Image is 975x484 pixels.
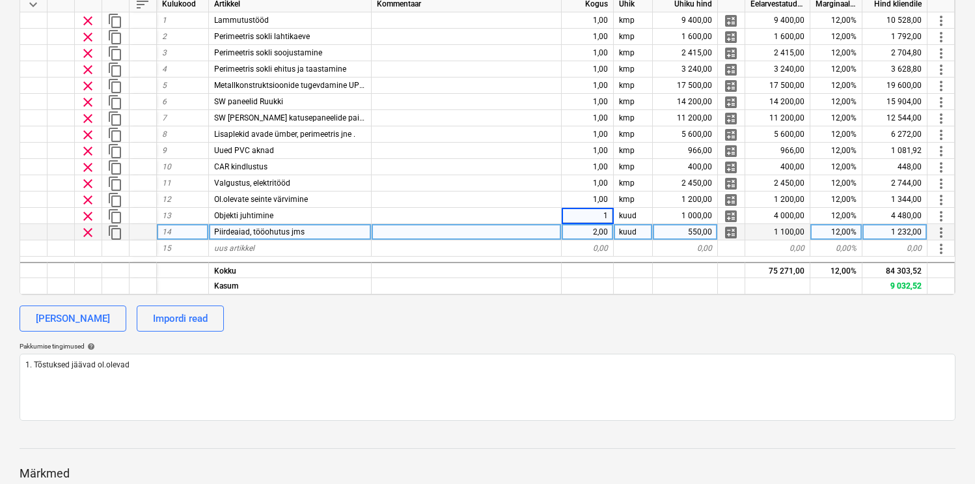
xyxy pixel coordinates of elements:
span: 15 [162,244,171,253]
p: Märkmed [20,466,955,481]
div: 2 450,00 [653,175,718,192]
span: Rohkem toiminguid [933,225,949,240]
span: Dubleeri rida [107,176,123,192]
span: Eemalda rida [80,62,96,78]
div: 2 450,00 [745,175,810,192]
div: 0,00 [745,240,810,257]
span: 10 [162,162,171,171]
span: 5 [162,81,167,90]
span: Perimeetris sokli soojustamine [214,48,322,57]
span: Rohkem toiminguid [933,143,949,159]
div: kmp [614,12,653,29]
span: Halda rea detailset jaotust [723,46,739,61]
span: 6 [162,97,167,106]
div: 17 500,00 [653,78,718,94]
div: kmp [614,110,653,126]
div: 1,00 [562,45,614,61]
div: 4 000,00 [745,208,810,224]
div: 1 081,92 [862,143,927,159]
div: kmp [614,126,653,143]
div: 1,00 [562,94,614,110]
span: Halda rea detailset jaotust [723,29,739,45]
span: Rohkem toiminguid [933,241,949,257]
div: 12,00% [810,143,862,159]
div: 1,00 [562,192,614,208]
div: 0,00% [810,240,862,257]
div: 84 303,52 [862,262,927,278]
div: 1 600,00 [653,29,718,45]
span: Eemalda rida [80,208,96,224]
span: SW seina- ja katusepaneelide paigaldus [214,113,383,122]
span: Dubleeri rida [107,160,123,175]
span: Halda rea detailset jaotust [723,208,739,224]
div: kmp [614,192,653,208]
div: 12,00% [810,45,862,61]
div: 12,00% [810,262,862,278]
div: 1 232,00 [862,224,927,240]
div: Kasum [209,278,372,294]
span: 9 [162,146,167,155]
span: Halda rea detailset jaotust [723,94,739,110]
span: Eemalda rida [80,29,96,45]
div: 2 744,00 [862,175,927,192]
div: 1,00 [562,143,614,159]
div: 9 400,00 [745,12,810,29]
span: Ol.olevate seinte värvimine [214,195,308,204]
span: Dubleeri rida [107,46,123,61]
span: Halda rea detailset jaotust [723,192,739,208]
div: 17 500,00 [745,78,810,94]
span: Eemalda rida [80,13,96,29]
span: Dubleeri rida [107,94,123,110]
div: Impordi read [153,310,208,327]
div: 1,00 [562,175,614,192]
div: 1 000,00 [653,208,718,224]
div: 12,00% [810,29,862,45]
span: Halda rea detailset jaotust [723,176,739,192]
span: 3 [162,48,167,57]
span: Rohkem toiminguid [933,62,949,78]
div: 11 200,00 [653,110,718,126]
div: 1,00 [562,29,614,45]
span: Valgustus, elektritööd [214,178,290,188]
span: Rohkem toiminguid [933,176,949,192]
div: 1,00 [562,61,614,78]
div: 1,00 [562,78,614,94]
div: kmp [614,78,653,94]
div: 19 600,00 [862,78,927,94]
span: Metallkonstruktsioonide tugevdamine UPE taladega vastavalt projektil [214,81,461,90]
span: Rohkem toiminguid [933,111,949,126]
span: Eemalda rida [80,46,96,61]
div: kmp [614,175,653,192]
div: 4 480,00 [862,208,927,224]
div: 1,00 [562,159,614,175]
span: 14 [162,227,171,236]
span: Eemalda rida [80,143,96,159]
span: 4 [162,64,167,74]
div: 11 200,00 [745,110,810,126]
div: kmp [614,61,653,78]
div: 400,00 [653,159,718,175]
span: 2 [162,32,167,41]
div: 3 628,80 [862,61,927,78]
div: 966,00 [745,143,810,159]
div: 14 200,00 [653,94,718,110]
span: Halda rea detailset jaotust [723,78,739,94]
div: 3 240,00 [745,61,810,78]
span: Eemalda rida [80,111,96,126]
div: 12,00% [810,94,862,110]
div: 1 200,00 [745,192,810,208]
div: kmp [614,143,653,159]
span: Rohkem toiminguid [933,13,949,29]
div: 2 415,00 [653,45,718,61]
span: 11 [162,178,171,188]
span: uus artikkel [214,244,254,253]
span: CAR kindlustus [214,162,268,171]
span: Rohkem toiminguid [933,127,949,143]
span: Halda rea detailset jaotust [723,160,739,175]
div: 2,00 [562,224,614,240]
div: 12,00% [810,110,862,126]
div: 12,00% [810,175,862,192]
span: Rohkem toiminguid [933,208,949,224]
div: 2 704,80 [862,45,927,61]
span: Dubleeri rida [107,192,123,208]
